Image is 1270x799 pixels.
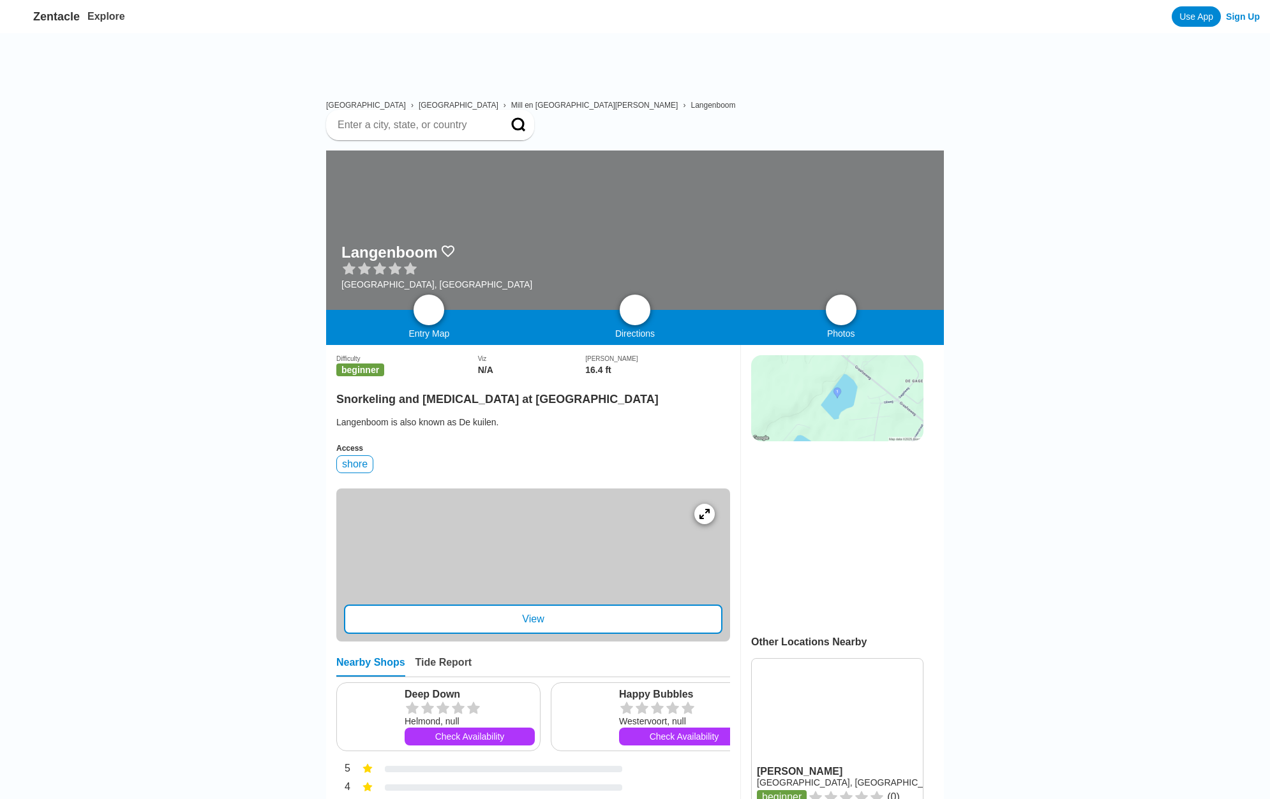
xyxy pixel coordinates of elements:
[336,761,350,778] div: 5
[627,302,643,318] img: directions
[405,728,535,745] a: Check Availability
[619,728,749,745] a: Check Availability
[415,657,472,677] div: Tide Report
[336,780,350,796] div: 4
[336,355,478,362] div: Difficulty
[336,455,373,473] div: shore
[336,33,944,91] iframe: Advertisement
[411,101,414,110] span: ›
[405,715,535,728] div: Helmond, null
[691,101,735,110] a: Langenboom
[738,328,944,339] div: Photos
[87,11,125,22] a: Explore
[341,244,438,261] h1: Langenboom
[336,119,493,131] input: Enter a city, state, or country
[421,302,437,318] img: map
[419,101,498,110] a: [GEOGRAPHIC_DATA]
[336,488,730,641] a: entry mapView
[683,101,685,110] span: ›
[585,355,730,362] div: [PERSON_NAME]
[336,363,384,376] span: beginner
[751,355,923,441] img: staticmap
[619,715,749,728] div: Westervoort, null
[1226,11,1260,22] a: Sign Up
[405,688,535,701] a: Deep Down
[336,416,730,429] div: Langenboom is also known as De kuilen.
[344,605,722,634] div: View
[414,295,444,325] a: map
[757,777,948,788] a: [GEOGRAPHIC_DATA], [GEOGRAPHIC_DATA]
[326,101,406,110] a: [GEOGRAPHIC_DATA]
[33,10,80,24] span: Zentacle
[1172,6,1221,27] a: Use App
[751,636,944,648] div: Other Locations Nearby
[10,6,31,27] img: Zentacle logo
[833,302,849,318] img: photos
[504,101,506,110] span: ›
[478,365,586,375] div: N/A
[557,688,614,745] img: Happy Bubbles
[619,688,749,701] a: Happy Bubbles
[826,295,856,325] a: photos
[336,657,405,677] div: Nearby Shops
[532,328,738,339] div: Directions
[585,365,730,375] div: 16.4 ft
[511,101,678,110] a: Mill en [GEOGRAPHIC_DATA][PERSON_NAME]
[478,355,586,362] div: Viz
[751,454,922,613] iframe: Advertisement
[336,444,730,453] div: Access
[342,688,400,745] img: Deep Down
[341,279,532,290] div: [GEOGRAPHIC_DATA], [GEOGRAPHIC_DATA]
[326,328,532,339] div: Entry Map
[336,385,730,406] h2: Snorkeling and [MEDICAL_DATA] at [GEOGRAPHIC_DATA]
[10,6,80,27] a: Zentacle logoZentacle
